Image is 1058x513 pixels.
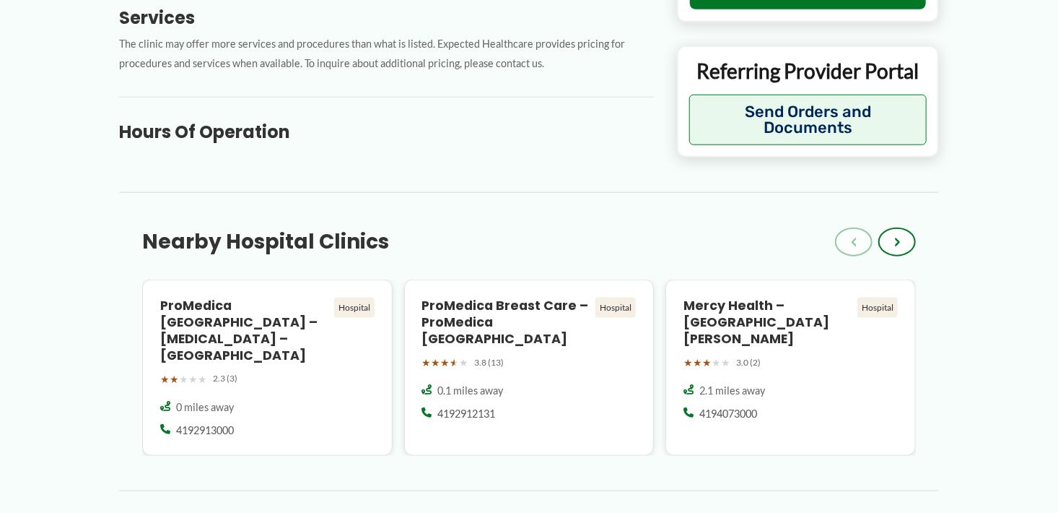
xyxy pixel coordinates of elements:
span: ★ [712,353,721,372]
span: ★ [188,370,198,389]
p: The clinic may offer more services and procedures than what is listed. Expected Healthcare provid... [119,35,654,74]
span: › [894,233,900,251]
div: Hospital [857,298,898,318]
button: Send Orders and Documents [689,95,927,145]
span: 2.3 (3) [213,371,237,387]
h3: Nearby Hospital Clinics [142,229,389,255]
span: ★ [693,353,702,372]
h4: Mercy Health – [GEOGRAPHIC_DATA][PERSON_NAME] [683,298,852,348]
span: ‹ [851,233,857,251]
div: Hospital [595,298,636,318]
a: Mercy Health – [GEOGRAPHIC_DATA][PERSON_NAME] Hospital ★★★★★ 3.0 (2) 2.1 miles away 4194073000 [665,280,916,456]
h3: Hours of Operation [119,121,654,143]
span: ★ [450,353,460,372]
span: ★ [683,353,693,372]
span: 4192912131 [438,407,496,421]
p: Referring Provider Portal [689,58,927,84]
span: ★ [179,370,188,389]
button: ‹ [835,228,873,256]
span: 4192913000 [176,423,234,438]
span: ★ [160,370,170,389]
span: ★ [432,353,441,372]
span: 2.1 miles away [699,384,765,398]
span: ★ [460,353,469,372]
span: 0 miles away [176,400,234,415]
span: ★ [170,370,179,389]
div: Hospital [334,298,375,318]
a: ProMedica [GEOGRAPHIC_DATA] – [MEDICAL_DATA] – [GEOGRAPHIC_DATA] Hospital ★★★★★ 2.3 (3) 0 miles a... [142,280,393,456]
span: ★ [422,353,432,372]
h4: ProMedica Breast Care – ProMedica [GEOGRAPHIC_DATA] [422,298,590,348]
span: 4194073000 [699,407,757,421]
span: 0.1 miles away [438,384,504,398]
h4: ProMedica [GEOGRAPHIC_DATA] – [MEDICAL_DATA] – [GEOGRAPHIC_DATA] [160,298,328,363]
span: 3.8 (13) [475,355,504,371]
button: › [878,228,916,256]
span: ★ [702,353,712,372]
h3: Services [119,7,654,29]
a: ProMedica Breast Care – ProMedica [GEOGRAPHIC_DATA] Hospital ★★★★★ 3.8 (13) 0.1 miles away 419291... [404,280,655,456]
span: ★ [721,353,730,372]
span: ★ [441,353,450,372]
span: ★ [198,370,207,389]
span: 3.0 (2) [736,355,761,371]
